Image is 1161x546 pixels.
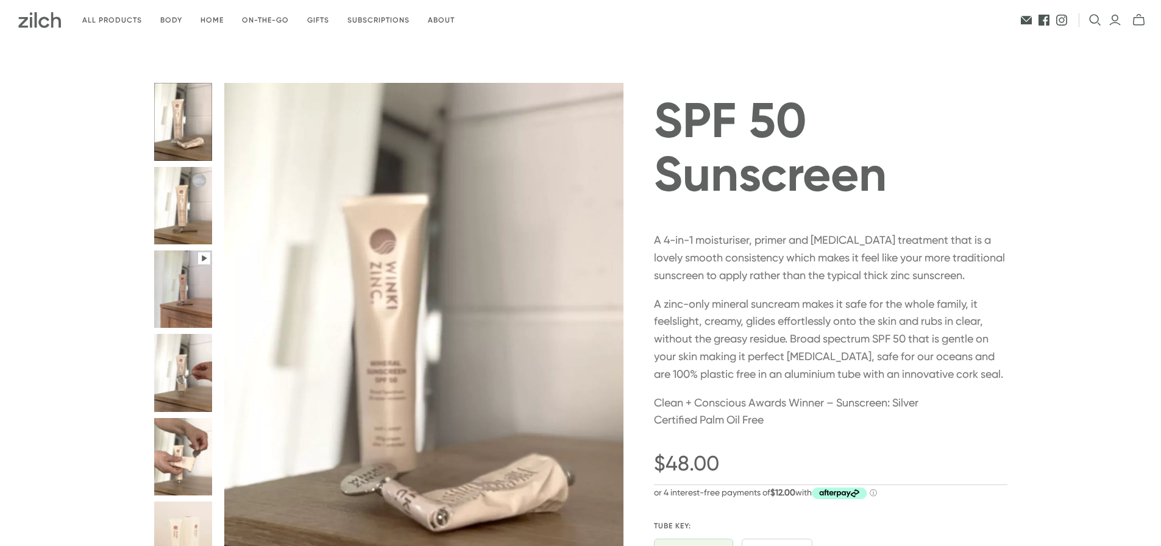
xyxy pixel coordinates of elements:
a: Login [1109,13,1121,27]
a: About [419,6,464,35]
a: Gifts [298,6,338,35]
button: SPF 50 Sunscreen thumbnail [154,334,213,411]
button: SPF 50 Sunscreen thumbnail [154,167,213,244]
a: Body [151,6,191,35]
p: A zinc-only mineral suncream makes it safe for the whole family, it feels light, creamy, glides e... [654,296,1007,383]
button: Open search [1089,14,1101,26]
span: Tube Key: [654,521,1007,531]
button: SPF 50 Sunscreen thumbnail [154,83,213,160]
button: SPF 50 Sunscreen thumbnail [154,250,213,328]
span: Certified Palm Oil Free [654,413,764,426]
a: Home [191,6,233,35]
a: Subscriptions [338,6,419,35]
a: All products [73,6,151,35]
button: mini-cart-toggle [1129,13,1149,27]
h1: SPF 50 Sunscreen [654,94,1007,201]
p: A 4-in-1 moisturiser, primer and [MEDICAL_DATA] treatment that is a lovely smooth consistency whi... [654,232,1007,284]
button: SPF 50 Sunscreen thumbnail [154,418,213,495]
img: Zilch has done the hard yards and handpicked the best ethical and sustainable products for you an... [18,12,61,28]
a: On-the-go [233,6,298,35]
span: Clean + Conscious Awards Winner – Sunscreen: Silver [654,396,918,409]
span: $48.00 [654,449,719,478]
